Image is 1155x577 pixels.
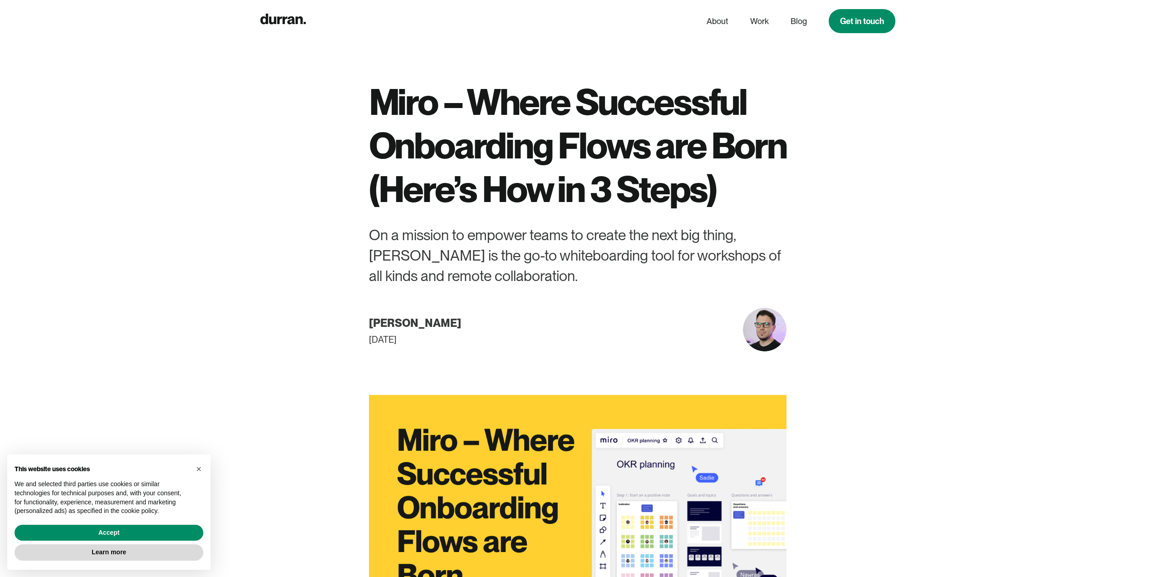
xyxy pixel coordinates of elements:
[15,544,203,561] button: Learn more
[707,13,728,30] a: About
[369,80,786,211] h1: Miro – Where Successful Onboarding Flows are Born (Here’s How in 3 Steps)
[15,480,189,515] p: We and selected third parties use cookies or similar technologies for technical purposes and, wit...
[750,13,769,30] a: Work
[15,465,189,473] h2: This website uses cookies
[829,9,895,33] a: Get in touch
[196,464,202,474] span: ×
[369,333,397,346] div: [DATE]
[192,462,206,476] button: Close this notice
[369,313,461,333] div: [PERSON_NAME]
[369,225,786,286] div: On a mission to empower teams to create the next big thing, [PERSON_NAME] is the go-to whiteboard...
[260,12,306,30] a: home
[15,525,203,541] button: Accept
[791,13,807,30] a: Blog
